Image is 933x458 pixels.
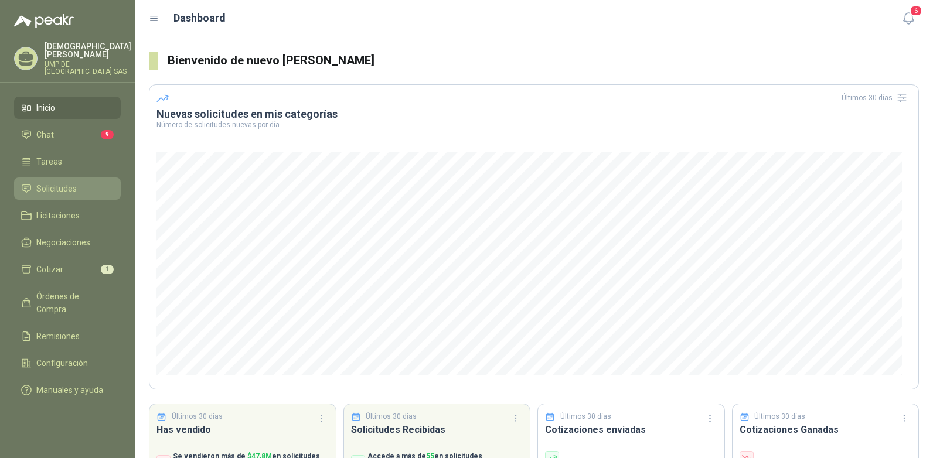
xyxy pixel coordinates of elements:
[14,151,121,173] a: Tareas
[36,236,90,249] span: Negociaciones
[36,155,62,168] span: Tareas
[14,177,121,200] a: Solicitudes
[14,231,121,254] a: Negociaciones
[36,263,63,276] span: Cotizar
[366,411,417,422] p: Últimos 30 días
[14,285,121,320] a: Órdenes de Compra
[14,379,121,401] a: Manuales y ayuda
[36,357,88,370] span: Configuración
[898,8,919,29] button: 6
[173,10,226,26] h1: Dashboard
[36,330,80,343] span: Remisiones
[740,422,912,437] h3: Cotizaciones Ganadas
[36,101,55,114] span: Inicio
[36,384,103,397] span: Manuales y ayuda
[156,121,911,128] p: Número de solicitudes nuevas por día
[36,290,110,316] span: Órdenes de Compra
[754,411,805,422] p: Últimos 30 días
[560,411,611,422] p: Últimos 30 días
[101,265,114,274] span: 1
[14,258,121,281] a: Cotizar1
[36,128,54,141] span: Chat
[14,325,121,347] a: Remisiones
[45,61,131,75] p: UMP DE [GEOGRAPHIC_DATA] SAS
[36,182,77,195] span: Solicitudes
[156,107,911,121] h3: Nuevas solicitudes en mis categorías
[910,5,922,16] span: 6
[351,422,523,437] h3: Solicitudes Recibidas
[14,124,121,146] a: Chat9
[172,411,223,422] p: Últimos 30 días
[45,42,131,59] p: [DEMOGRAPHIC_DATA] [PERSON_NAME]
[156,422,329,437] h3: Has vendido
[545,422,717,437] h3: Cotizaciones enviadas
[14,14,74,28] img: Logo peakr
[14,352,121,374] a: Configuración
[14,97,121,119] a: Inicio
[36,209,80,222] span: Licitaciones
[842,88,911,107] div: Últimos 30 días
[101,130,114,139] span: 9
[168,52,919,70] h3: Bienvenido de nuevo [PERSON_NAME]
[14,204,121,227] a: Licitaciones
